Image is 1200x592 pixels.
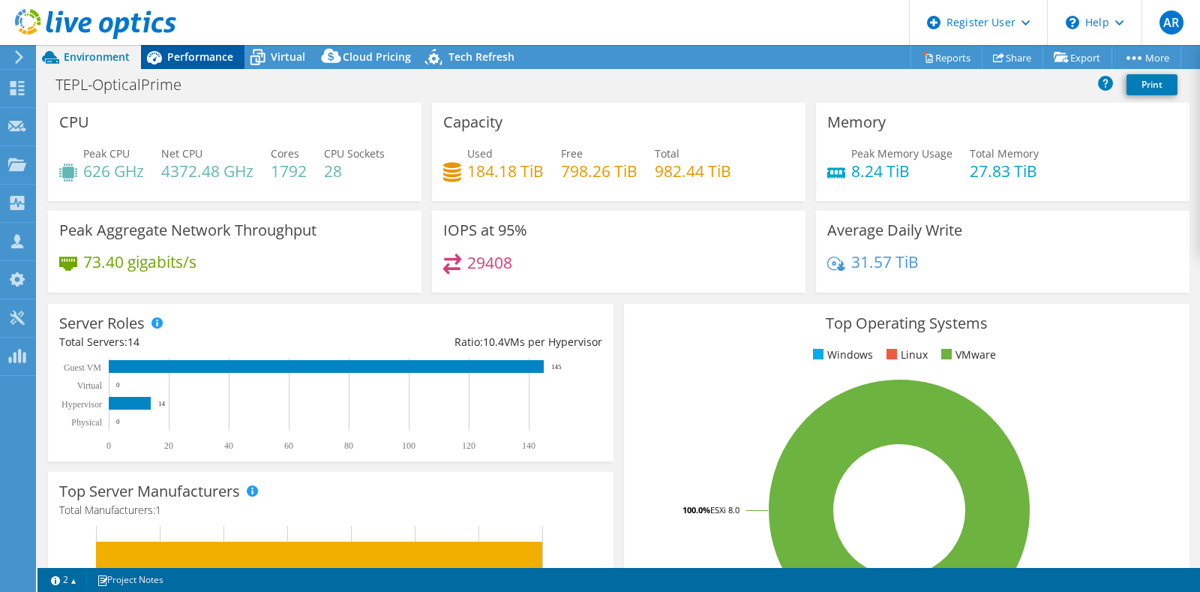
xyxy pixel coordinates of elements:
[64,50,130,64] span: Environment
[164,440,173,451] text: 20
[851,163,952,179] h4: 8.24 TiB
[86,570,174,589] a: Project Notes
[343,50,411,64] span: Cloud Pricing
[64,362,101,373] text: Guest VM
[59,315,145,332] h3: Server Roles
[982,46,1043,69] a: Share
[271,146,299,161] span: Cores
[883,347,928,363] li: Linux
[224,440,233,451] text: 40
[284,440,293,451] text: 60
[655,146,679,161] span: Total
[155,503,161,517] span: 1
[462,440,475,451] text: 120
[937,347,996,363] li: VMware
[271,50,305,64] span: Virtual
[71,417,102,428] text: Physical
[851,254,919,270] h4: 31.57 TiB
[970,163,1039,179] h4: 27.83 TiB
[59,222,316,239] h3: Peak Aggregate Network Throughput
[49,77,205,93] h1: TEPL-OpticalPrime
[331,334,602,350] div: Ratio: VMs per Hypervisor
[443,222,527,239] h3: IOPS at 95%
[851,146,952,161] span: Peak Memory Usage
[116,418,120,425] text: 0
[1042,46,1112,69] a: Export
[561,146,583,161] span: Free
[324,146,385,161] span: CPU Sockets
[40,570,87,589] a: 2
[167,50,233,64] span: Performance
[635,315,1178,332] h3: Top Operating Systems
[809,347,873,363] li: Windows
[116,381,120,389] text: 0
[61,399,102,410] text: Hypervisor
[910,46,982,69] a: Reports
[561,163,637,179] h4: 798.26 TiB
[77,380,103,391] text: Virtual
[83,163,144,179] h4: 626 GHz
[1066,16,1079,29] svg: \n
[1159,11,1183,35] span: AR
[483,335,504,349] span: 10.4
[827,114,886,131] h3: Memory
[1126,74,1177,95] a: Print
[83,146,130,161] span: Peak CPU
[161,163,253,179] h4: 4372.48 GHz
[59,114,89,131] h3: CPU
[467,163,544,179] h4: 184.18 TiB
[158,400,166,407] text: 14
[59,483,240,500] h3: Top Server Manufacturers
[344,440,353,451] text: 80
[59,334,331,350] div: Total Servers:
[682,504,710,515] tspan: 100.0%
[106,440,111,451] text: 0
[827,222,962,239] h3: Average Daily Write
[59,502,602,518] h4: Total Manufacturers:
[467,254,512,271] h4: 29408
[161,146,202,161] span: Net CPU
[443,114,502,131] h3: Capacity
[655,163,731,179] h4: 982.44 TiB
[710,504,739,515] tspan: ESXi 8.0
[448,50,514,64] span: Tech Refresh
[271,163,307,179] h4: 1792
[551,363,562,371] text: 145
[127,335,139,349] span: 14
[522,440,535,451] text: 140
[970,146,1039,161] span: Total Memory
[324,163,385,179] h4: 28
[402,440,415,451] text: 100
[467,146,493,161] span: Used
[83,254,196,270] h4: 73.40 gigabits/s
[1111,46,1181,69] a: More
